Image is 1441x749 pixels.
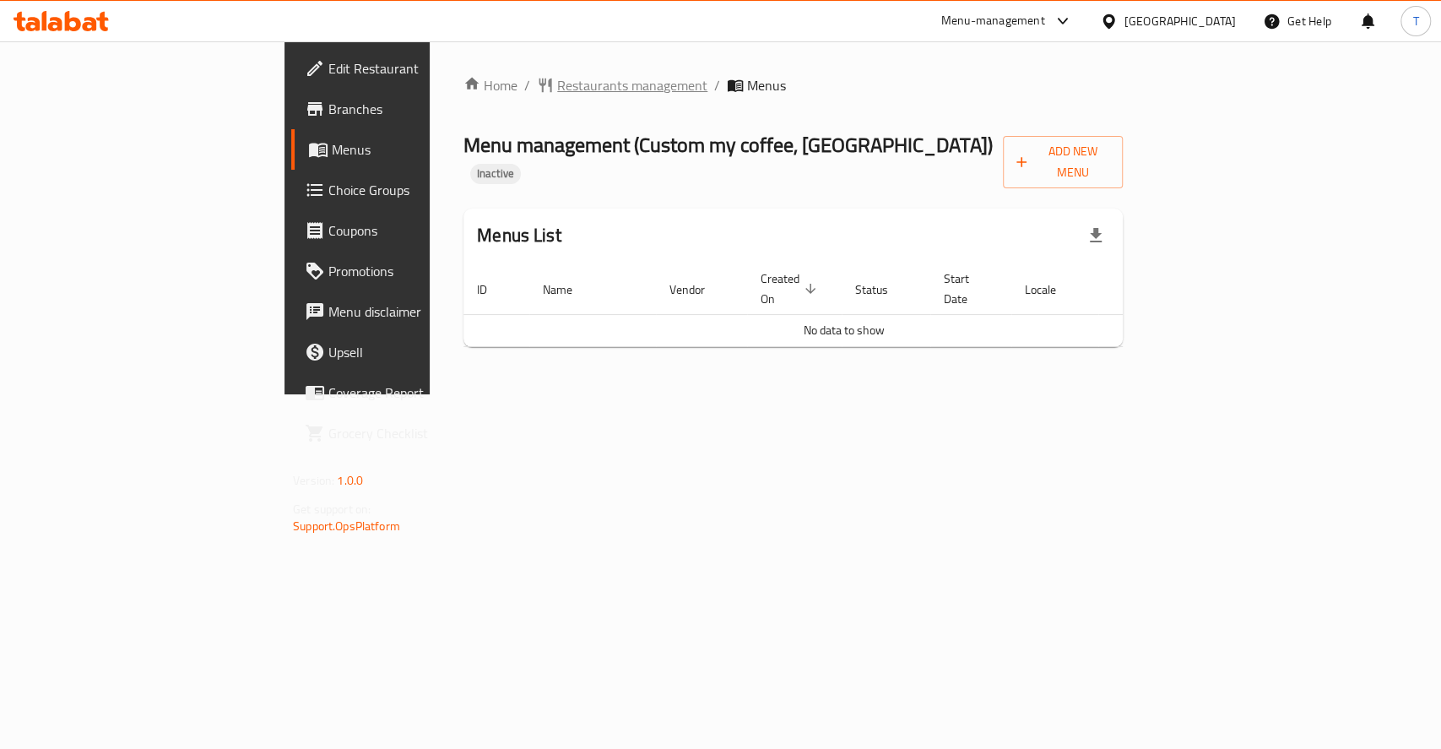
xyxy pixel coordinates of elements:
[328,220,512,241] span: Coupons
[543,280,594,300] span: Name
[328,342,512,362] span: Upsell
[328,383,512,403] span: Coverage Report
[941,11,1045,31] div: Menu-management
[328,261,512,281] span: Promotions
[463,126,993,164] span: Menu management ( Custom my coffee, [GEOGRAPHIC_DATA] )
[669,280,727,300] span: Vendor
[714,75,720,95] li: /
[944,269,991,309] span: Start Date
[328,58,512,79] span: Edit Restaurant
[293,469,334,491] span: Version:
[1025,280,1078,300] span: Locale
[291,48,525,89] a: Edit Restaurant
[328,180,512,200] span: Choice Groups
[747,75,786,95] span: Menus
[291,170,525,210] a: Choice Groups
[328,301,512,322] span: Menu disclaimer
[761,269,821,309] span: Created On
[463,263,1225,347] table: enhanced table
[337,469,363,491] span: 1.0.0
[537,75,707,95] a: Restaurants management
[293,498,371,520] span: Get support on:
[804,319,885,341] span: No data to show
[524,75,530,95] li: /
[332,139,512,160] span: Menus
[1098,263,1225,315] th: Actions
[1003,136,1123,188] button: Add New Menu
[291,413,525,453] a: Grocery Checklist
[1124,12,1236,30] div: [GEOGRAPHIC_DATA]
[477,223,561,248] h2: Menus List
[328,423,512,443] span: Grocery Checklist
[463,75,1123,95] nav: breadcrumb
[1412,12,1418,30] span: T
[291,291,525,332] a: Menu disclaimer
[291,372,525,413] a: Coverage Report
[291,129,525,170] a: Menus
[291,89,525,129] a: Branches
[477,280,509,300] span: ID
[1016,141,1109,183] span: Add New Menu
[291,251,525,291] a: Promotions
[291,332,525,372] a: Upsell
[855,280,910,300] span: Status
[291,210,525,251] a: Coupons
[328,99,512,119] span: Branches
[293,515,400,537] a: Support.OpsPlatform
[1075,215,1116,256] div: Export file
[557,75,707,95] span: Restaurants management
